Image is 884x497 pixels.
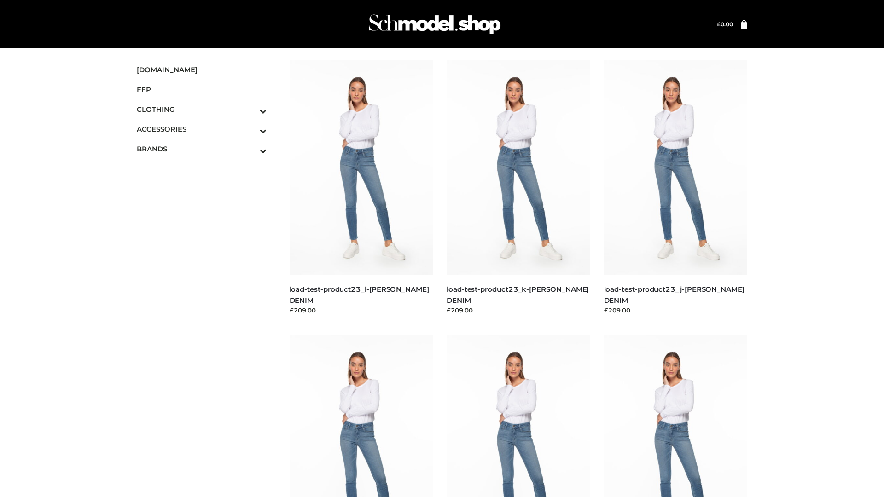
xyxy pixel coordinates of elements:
div: £209.00 [447,306,590,315]
button: Toggle Submenu [234,139,267,159]
a: FFP [137,80,267,99]
button: Toggle Submenu [234,119,267,139]
div: £209.00 [290,306,433,315]
a: load-test-product23_j-[PERSON_NAME] DENIM [604,285,744,304]
span: BRANDS [137,144,267,154]
a: ACCESSORIESToggle Submenu [137,119,267,139]
div: £209.00 [604,306,748,315]
span: £ [717,21,721,28]
span: CLOTHING [137,104,267,115]
span: [DOMAIN_NAME] [137,64,267,75]
a: [DOMAIN_NAME] [137,60,267,80]
button: Toggle Submenu [234,99,267,119]
a: load-test-product23_k-[PERSON_NAME] DENIM [447,285,589,304]
a: load-test-product23_l-[PERSON_NAME] DENIM [290,285,429,304]
a: BRANDSToggle Submenu [137,139,267,159]
img: Schmodel Admin 964 [366,6,504,42]
a: £0.00 [717,21,733,28]
a: CLOTHINGToggle Submenu [137,99,267,119]
span: FFP [137,84,267,95]
span: ACCESSORIES [137,124,267,134]
bdi: 0.00 [717,21,733,28]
